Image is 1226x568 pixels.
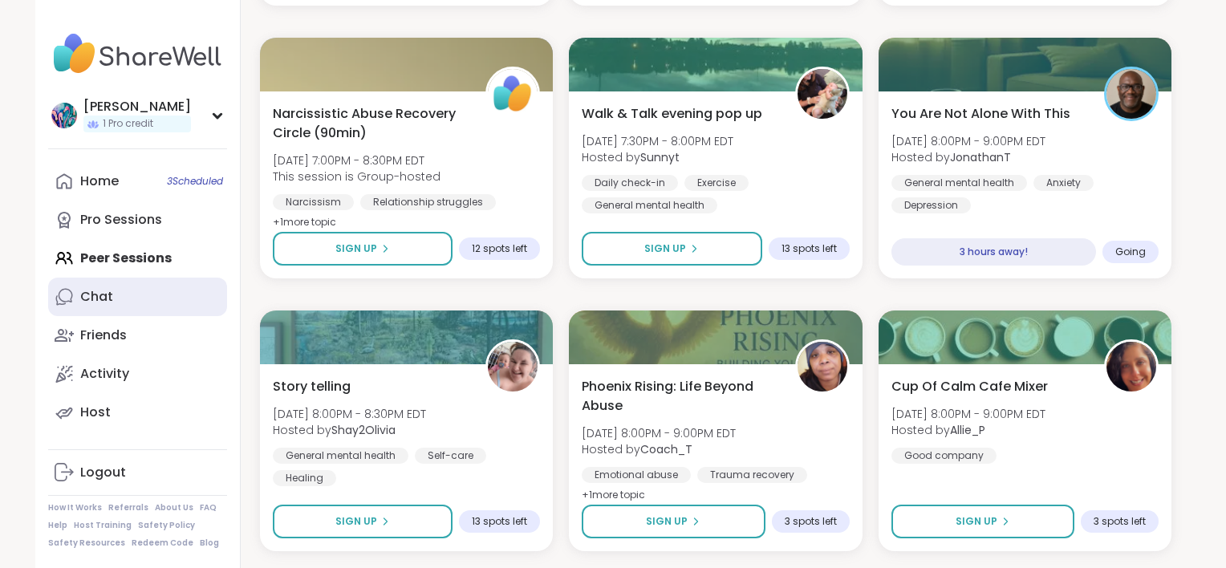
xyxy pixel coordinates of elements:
[582,133,733,149] span: [DATE] 7:30PM - 8:00PM EDT
[273,232,453,266] button: Sign Up
[582,505,765,538] button: Sign Up
[644,241,686,256] span: Sign Up
[155,502,193,513] a: About Us
[273,104,468,143] span: Narcissistic Abuse Recovery Circle (90min)
[48,453,227,492] a: Logout
[273,168,440,185] span: This session is Group-hosted
[132,538,193,549] a: Redeem Code
[697,467,807,483] div: Trauma recovery
[80,211,162,229] div: Pro Sessions
[167,175,223,188] span: 3 Scheduled
[785,515,837,528] span: 3 spots left
[684,175,749,191] div: Exercise
[646,514,688,529] span: Sign Up
[640,149,680,165] b: Sunnyt
[273,448,408,464] div: General mental health
[415,448,486,464] div: Self-care
[200,538,219,549] a: Blog
[80,404,111,421] div: Host
[335,241,377,256] span: Sign Up
[48,162,227,201] a: Home3Scheduled
[74,520,132,531] a: Host Training
[781,242,837,255] span: 13 spots left
[48,355,227,393] a: Activity
[582,467,691,483] div: Emotional abuse
[640,441,692,457] b: Coach_T
[472,242,527,255] span: 12 spots left
[335,514,377,529] span: Sign Up
[582,441,736,457] span: Hosted by
[582,175,678,191] div: Daily check-in
[331,422,396,438] b: Shay2Olivia
[108,502,148,513] a: Referrals
[582,149,733,165] span: Hosted by
[273,505,453,538] button: Sign Up
[200,502,217,513] a: FAQ
[48,502,102,513] a: How It Works
[273,406,426,422] span: [DATE] 8:00PM - 8:30PM EDT
[273,470,336,486] div: Healing
[582,425,736,441] span: [DATE] 8:00PM - 9:00PM EDT
[83,98,191,116] div: [PERSON_NAME]
[48,316,227,355] a: Friends
[582,232,761,266] button: Sign Up
[48,26,227,82] img: ShareWell Nav Logo
[48,520,67,531] a: Help
[488,69,538,119] img: ShareWell
[103,117,153,131] span: 1 Pro credit
[273,422,426,438] span: Hosted by
[48,278,227,316] a: Chat
[488,342,538,392] img: Shay2Olivia
[80,327,127,344] div: Friends
[80,464,126,481] div: Logout
[138,520,195,531] a: Safety Policy
[48,538,125,549] a: Safety Resources
[472,515,527,528] span: 13 spots left
[360,194,496,210] div: Relationship struggles
[582,377,777,416] span: Phoenix Rising: Life Beyond Abuse
[273,377,351,396] span: Story telling
[80,365,129,383] div: Activity
[80,172,119,190] div: Home
[582,197,717,213] div: General mental health
[48,393,227,432] a: Host
[273,152,440,168] span: [DATE] 7:00PM - 8:30PM EDT
[51,103,77,128] img: hollyjanicki
[273,194,354,210] div: Narcissism
[582,104,762,124] span: Walk & Talk evening pop up
[48,201,227,239] a: Pro Sessions
[80,288,113,306] div: Chat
